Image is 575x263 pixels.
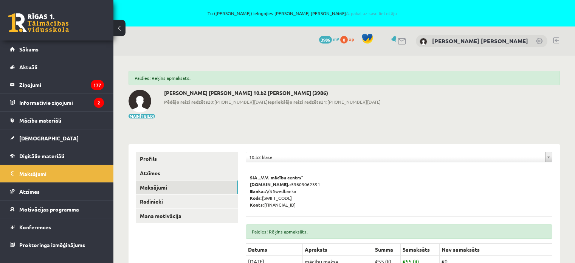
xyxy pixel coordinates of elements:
legend: Ziņojumi [19,76,104,93]
i: 2 [94,98,104,108]
b: Banka: [250,188,265,194]
h2: [PERSON_NAME] [PERSON_NAME] 10.b2 [PERSON_NAME] (3986) [164,90,381,96]
span: mP [333,36,339,42]
img: Daniels Legzdiņš [129,90,151,112]
a: Atzīmes [10,183,104,200]
p: 53603062391 A/S Swedbanka [SWIFT_CODE] [FINANCIAL_ID] [250,174,548,208]
span: 20:[PHONE_NUMBER][DATE] 21:[PHONE_NUMBER][DATE] [164,98,381,105]
span: Aktuāli [19,64,37,70]
a: Sākums [10,40,104,58]
a: Digitālie materiāli [10,147,104,165]
span: Digitālie materiāli [19,153,64,159]
a: Motivācijas programma [10,201,104,218]
a: 3986 mP [319,36,339,42]
a: Maksājumi [136,181,238,195]
legend: Maksājumi [19,165,104,182]
a: Proktoringa izmēģinājums [10,236,104,254]
span: Konferences [19,224,51,230]
i: 177 [91,80,104,90]
a: Profils [136,152,238,166]
th: Summa [373,244,401,256]
th: Apraksts [303,244,373,256]
a: Konferences [10,218,104,236]
a: Atzīmes [136,166,238,180]
a: 10.b2 klase [246,152,552,162]
b: SIA „V.V. mācību centrs” [250,174,304,181]
a: Mācību materiāli [10,112,104,129]
a: Radinieki [136,195,238,209]
th: Samaksāts [401,244,440,256]
a: Aktuāli [10,58,104,76]
a: Maksājumi [10,165,104,182]
span: 10.b2 klase [249,152,542,162]
a: Informatīvie ziņojumi2 [10,94,104,111]
a: 0 xp [340,36,358,42]
b: Konts: [250,202,264,208]
button: Mainīt bildi [129,114,155,118]
span: 0 [340,36,348,44]
span: Mācību materiāli [19,117,61,124]
span: 3986 [319,36,332,44]
legend: Informatīvie ziņojumi [19,94,104,111]
img: Daniels Legzdiņš [420,38,427,45]
b: [DOMAIN_NAME].: [250,181,291,187]
div: Paldies! Rēķins apmaksāts. [129,71,560,85]
div: Paldies! Rēķins apmaksāts. [246,224,552,239]
a: Atpakaļ uz savu lietotāju [346,10,397,16]
th: Datums [246,244,303,256]
a: [DEMOGRAPHIC_DATA] [10,129,104,147]
b: Kods: [250,195,262,201]
span: Motivācijas programma [19,206,79,213]
a: Rīgas 1. Tālmācības vidusskola [8,13,69,32]
b: Pēdējo reizi redzēts [164,99,208,105]
span: Atzīmes [19,188,40,195]
a: Ziņojumi177 [10,76,104,93]
span: Proktoringa izmēģinājums [19,241,85,248]
span: Sākums [19,46,39,53]
th: Nav samaksāts [440,244,552,256]
span: xp [349,36,354,42]
b: Iepriekšējo reizi redzēts [268,99,321,105]
a: [PERSON_NAME] [PERSON_NAME] [432,37,528,45]
span: Tu ([PERSON_NAME]) ielogojies [PERSON_NAME] [PERSON_NAME] [87,11,518,16]
a: Mana motivācija [136,209,238,223]
span: [DEMOGRAPHIC_DATA] [19,135,79,142]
